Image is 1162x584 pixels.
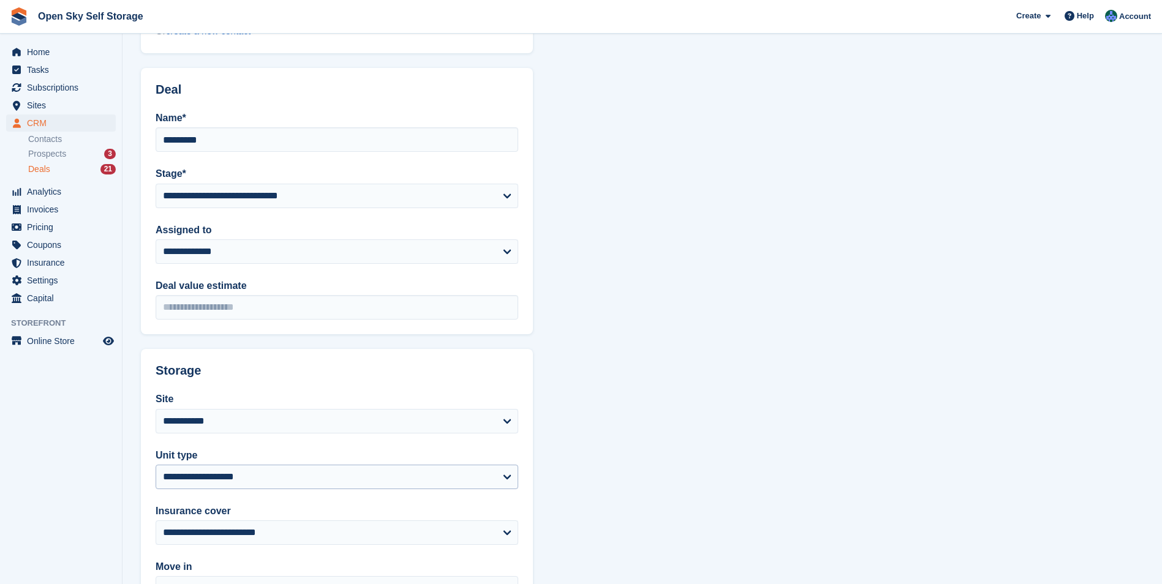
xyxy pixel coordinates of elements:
a: menu [6,201,116,218]
a: menu [6,43,116,61]
span: Settings [27,272,100,289]
span: Coupons [27,236,100,253]
span: Subscriptions [27,79,100,96]
span: Account [1119,10,1151,23]
h2: Storage [156,364,518,378]
label: Unit type [156,448,518,463]
span: Capital [27,290,100,307]
span: Invoices [27,201,100,218]
a: Deals 21 [28,163,116,176]
span: Sites [27,97,100,114]
span: Insurance [27,254,100,271]
div: 3 [104,149,116,159]
span: Prospects [28,148,66,160]
span: Create [1016,10,1041,22]
span: Storefront [11,317,122,329]
label: Deal value estimate [156,279,518,293]
a: menu [6,97,116,114]
img: stora-icon-8386f47178a22dfd0bd8f6a31ec36ba5ce8667c1dd55bd0f319d3a0aa187defe.svg [10,7,28,26]
a: Open Sky Self Storage [33,6,148,26]
span: Home [27,43,100,61]
span: CRM [27,114,100,132]
span: Pricing [27,219,100,236]
a: Prospects 3 [28,148,116,160]
a: menu [6,183,116,200]
label: Stage* [156,167,518,181]
label: Move in [156,560,518,574]
img: Damon Boniface [1105,10,1117,22]
span: Help [1077,10,1094,22]
label: Name* [156,111,518,125]
a: menu [6,272,116,289]
label: Site [156,392,518,406]
span: Tasks [27,61,100,78]
a: menu [6,332,116,350]
a: menu [6,79,116,96]
a: Contacts [28,133,116,145]
span: Analytics [27,183,100,200]
a: menu [6,254,116,271]
a: menu [6,114,116,132]
h2: Deal [156,83,518,97]
label: Assigned to [156,223,518,238]
a: Preview store [101,334,116,348]
a: menu [6,61,116,78]
span: Online Store [27,332,100,350]
a: menu [6,236,116,253]
span: Deals [28,163,50,175]
div: 21 [100,164,116,174]
a: menu [6,219,116,236]
a: menu [6,290,116,307]
label: Insurance cover [156,504,518,518]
